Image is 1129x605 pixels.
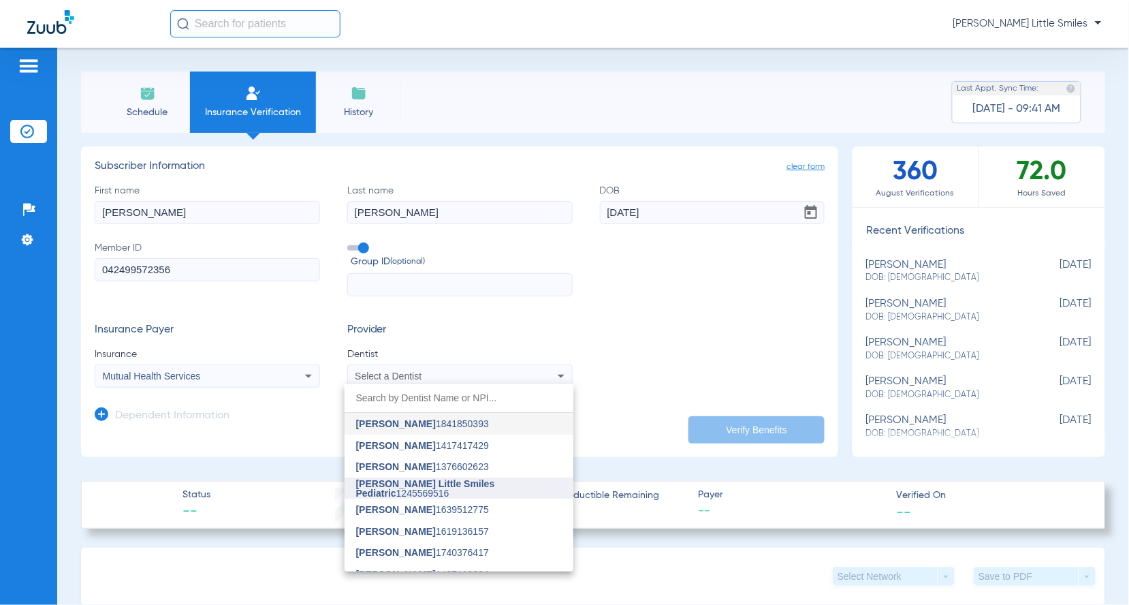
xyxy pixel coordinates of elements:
[355,418,435,429] span: [PERSON_NAME]
[355,570,488,579] span: 1437110384
[355,462,488,471] span: 1376602623
[355,419,488,429] span: 1841850393
[355,504,435,515] span: [PERSON_NAME]
[355,548,488,557] span: 1740376417
[355,479,562,498] span: 1245569516
[355,526,435,537] span: [PERSON_NAME]
[355,478,494,499] span: [PERSON_NAME] Little Smiles Pediatric
[355,527,488,536] span: 1619136157
[355,461,435,472] span: [PERSON_NAME]
[1061,540,1129,605] iframe: Chat Widget
[355,547,435,558] span: [PERSON_NAME]
[355,441,488,450] span: 1417417429
[355,505,488,514] span: 1639512775
[355,440,435,451] span: [PERSON_NAME]
[345,384,573,412] input: dropdown search
[355,569,435,580] span: [PERSON_NAME]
